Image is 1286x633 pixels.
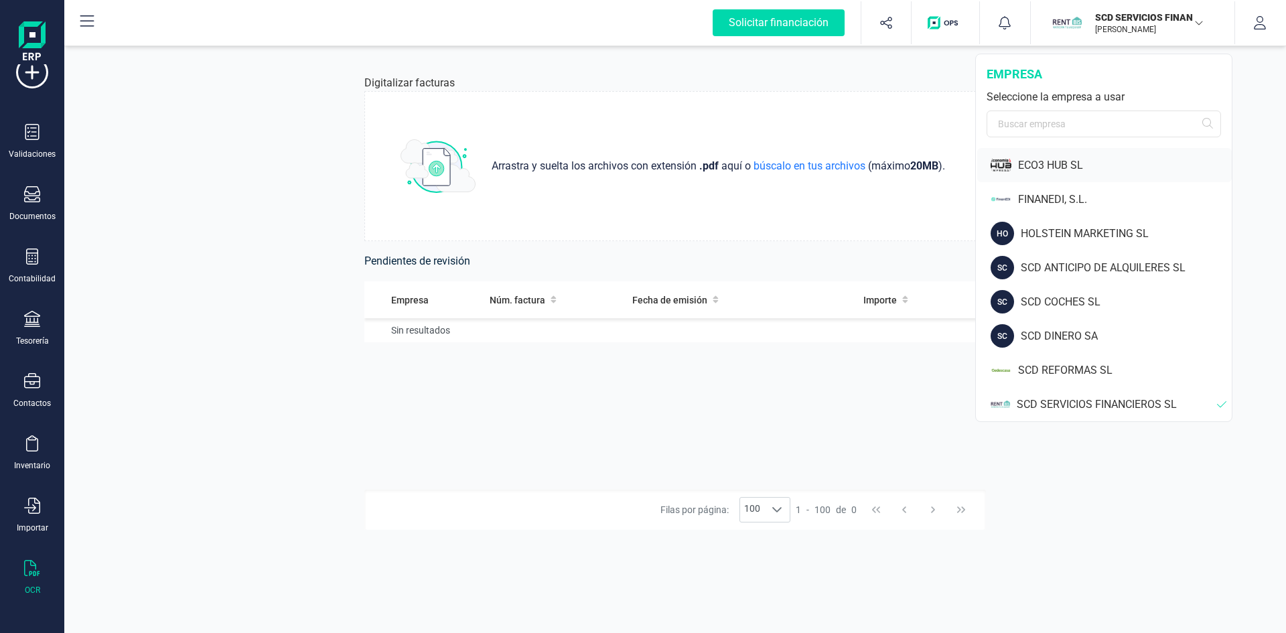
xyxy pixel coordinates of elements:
[1021,226,1232,242] div: HOLSTEIN MARKETING SL
[987,89,1221,105] div: Seleccione la empresa a usar
[16,336,49,346] div: Tesorería
[991,153,1011,177] img: EC
[814,503,831,516] span: 100
[1047,1,1218,44] button: SCSCD SERVICIOS FINANCIEROS SL[PERSON_NAME]
[948,497,974,522] button: Last Page
[1021,260,1232,276] div: SCD ANTICIPO DE ALQUILERES SL
[19,21,46,64] img: Logo Finanedi
[25,585,40,595] div: OCR
[851,503,857,516] span: 0
[1018,192,1232,208] div: FINANEDI, S.L.
[9,149,56,159] div: Validaciones
[991,290,1014,313] div: SC
[9,273,56,284] div: Contabilidad
[991,324,1014,348] div: SC
[364,318,986,342] td: Sin resultados
[920,497,946,522] button: Next Page
[13,398,51,409] div: Contactos
[391,293,429,307] span: Empresa
[9,211,56,222] div: Documentos
[699,159,719,172] strong: .pdf
[796,503,857,516] div: -
[632,293,707,307] span: Fecha de emisión
[928,16,963,29] img: Logo de OPS
[1052,8,1082,38] img: SC
[697,1,861,44] button: Solicitar financiación
[987,111,1221,137] input: Buscar empresa
[1017,397,1217,413] div: SCD SERVICIOS FINANCIEROS SL
[991,256,1014,279] div: SC
[863,497,889,522] button: First Page
[991,358,1011,382] img: SC
[401,139,476,193] img: subir_archivo
[836,503,846,516] span: de
[1095,11,1202,24] p: SCD SERVICIOS FINANCIEROS SL
[1021,328,1232,344] div: SCD DINERO SA
[1095,24,1202,35] p: [PERSON_NAME]
[1018,362,1232,378] div: SCD REFORMAS SL
[863,293,897,307] span: Importe
[991,188,1011,211] img: FI
[660,497,790,522] div: Filas por página:
[492,158,699,174] span: Arrastra y suelta los archivos con extensión
[17,522,48,533] div: Importar
[14,460,50,471] div: Inventario
[713,9,845,36] div: Solicitar financiación
[910,159,938,172] strong: 20 MB
[490,293,545,307] span: Núm. factura
[1021,294,1232,310] div: SCD COCHES SL
[364,252,986,271] h6: Pendientes de revisión
[991,222,1014,245] div: HO
[987,65,1221,84] div: empresa
[891,497,917,522] button: Previous Page
[991,393,1010,416] img: SC
[1018,157,1232,173] div: ECO3 HUB SL
[920,1,971,44] button: Logo de OPS
[364,75,455,91] p: Digitalizar facturas
[486,158,950,174] p: aquí o (máximo ) .
[740,498,764,522] span: 100
[751,159,868,172] span: búscalo en tus archivos
[796,503,801,516] span: 1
